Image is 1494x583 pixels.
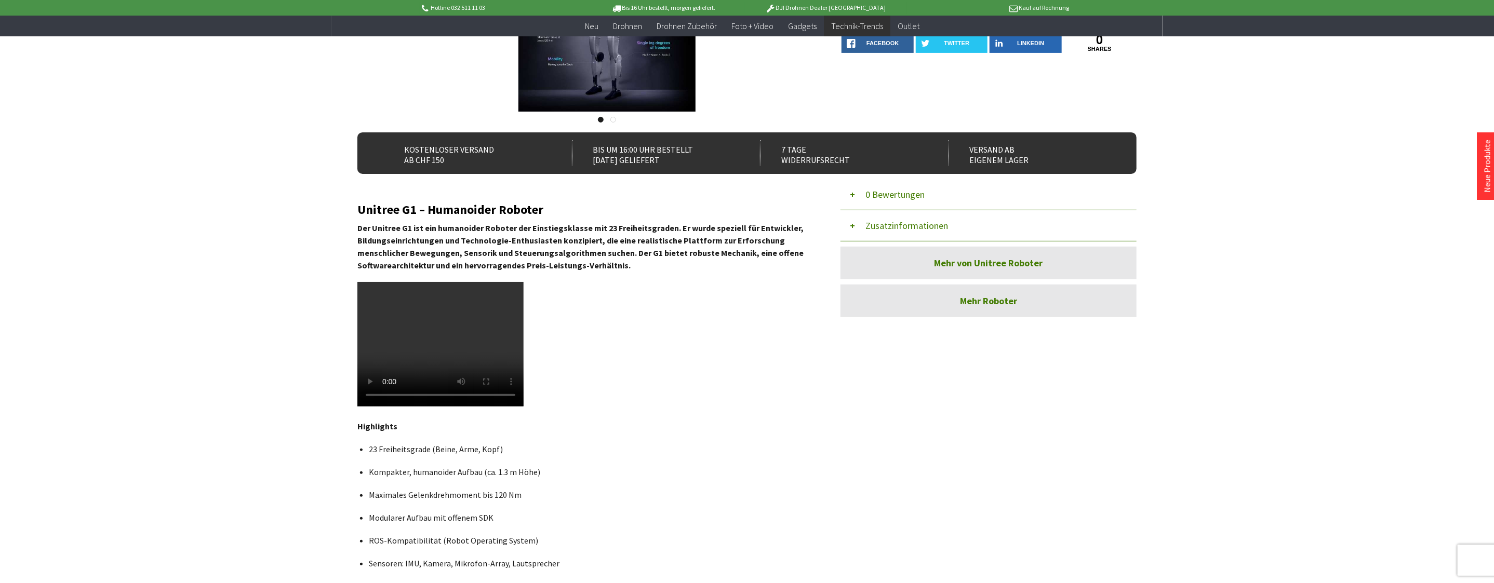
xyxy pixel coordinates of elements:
button: 0 Bewertungen [841,179,1137,210]
span: Drohnen [613,21,642,31]
strong: Highlights [357,421,397,431]
span: LinkedIn [1017,40,1044,46]
span: Foto + Video [731,21,773,31]
p: ROS-Kompatibilität (Robot Operating System) [369,534,801,547]
a: Drohnen Zubehör [649,16,724,37]
a: twitter [916,34,988,53]
span: Neu [585,21,598,31]
a: Gadgets [781,16,824,37]
p: Hotline 032 511 11 03 [420,2,582,14]
span: facebook [866,40,899,46]
div: Versand ab eigenem Lager [949,140,1114,166]
div: Bis um 16:00 Uhr bestellt [DATE] geliefert [572,140,738,166]
a: Neue Produkte [1482,140,1492,193]
p: Bis 16 Uhr bestellt, morgen geliefert. [582,2,744,14]
a: Mehr von Unitree Roboter [841,247,1137,279]
a: Mehr Roboter [841,284,1137,317]
p: Sensoren: IMU, Kamera, Mikrofon-Array, Lautsprecher [369,557,801,570]
a: Technik-Trends [824,16,890,37]
div: 7 Tage Widerrufsrecht [760,140,926,166]
a: 0 [1064,34,1136,46]
a: facebook [842,34,914,53]
span: Gadgets [788,21,817,31]
p: Kompakter, humanoider Aufbau (ca. 1.3 m Höhe) [369,466,801,478]
span: twitter [944,40,969,46]
a: Drohnen [606,16,649,37]
strong: Der Unitree G1 ist ein humanoider Roboter der Einstiegsklasse mit 23 Freiheitsgraden. Er wurde sp... [357,223,804,270]
span: Technik-Trends [831,21,883,31]
h2: Unitree G1 – Humanoider Roboter [357,203,809,216]
p: 23 Freiheitsgrade (Beine, Arme, Kopf) [369,443,801,455]
a: LinkedIn [990,34,1062,53]
p: DJI Drohnen Dealer [GEOGRAPHIC_DATA] [744,2,906,14]
button: Zusatzinformationen [841,210,1137,241]
span: Drohnen Zubehör [657,21,717,31]
a: Outlet [890,16,927,37]
a: Neu [578,16,606,37]
div: Kostenloser Versand ab CHF 150 [383,140,549,166]
p: Kauf auf Rechnung [907,2,1069,14]
span: Outlet [898,21,919,31]
a: shares [1064,46,1136,52]
p: Modularer Aufbau mit offenem SDK [369,511,801,524]
p: Maximales Gelenkdrehmoment bis 120 Nm [369,489,801,501]
a: Foto + Video [724,16,781,37]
